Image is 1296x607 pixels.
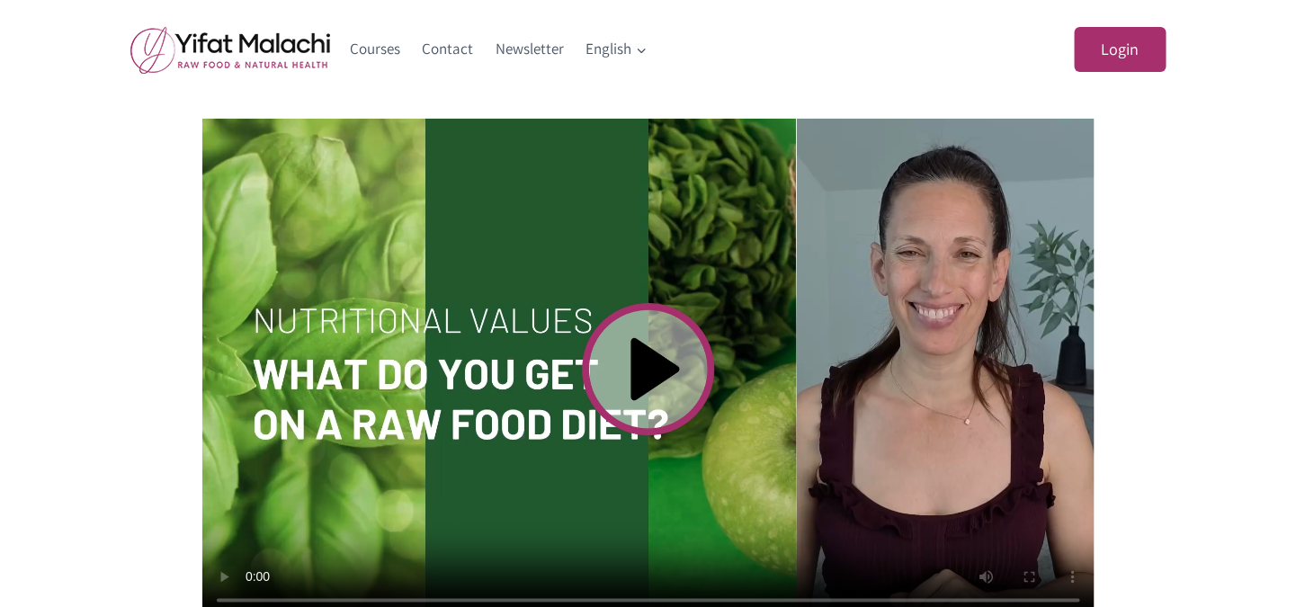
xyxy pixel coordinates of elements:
[411,28,485,71] a: Contact
[485,28,576,71] a: Newsletter
[575,28,658,71] button: Child menu of English
[339,28,659,71] nav: Primary Navigation
[339,28,412,71] a: Courses
[130,26,330,74] img: yifat_logo41_en.png
[1075,27,1166,73] a: Login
